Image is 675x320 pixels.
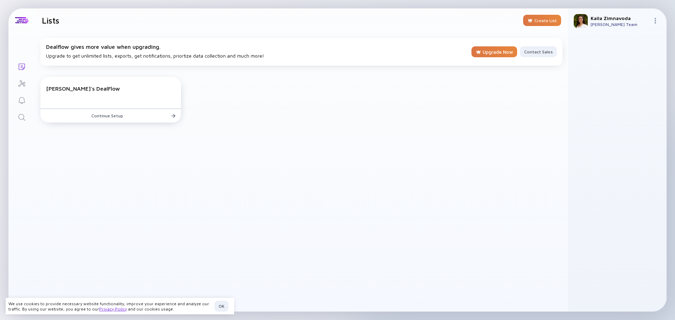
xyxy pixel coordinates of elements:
a: Investor Map [8,74,35,91]
div: We use cookies to provide necessary website functionality, improve your experience and analyze ou... [8,301,212,312]
div: Kaila Zimnavoda [591,15,650,21]
div: Upgrade Now [471,46,517,58]
div: [PERSON_NAME]'s DealFlow [46,85,120,92]
button: Upgrade Now [471,46,517,57]
img: Kaila Profile Picture [574,14,588,28]
button: Continue Setup [40,109,181,123]
div: Continue Setup [87,110,134,121]
button: OK [214,301,229,312]
button: Contact Sales [520,46,557,57]
button: Create List [523,15,561,26]
div: [PERSON_NAME] Team [591,22,650,27]
img: Menu [652,18,658,24]
a: Privacy Policy [99,306,127,312]
a: Search [8,108,35,125]
a: Reminders [8,91,35,108]
div: Dealflow gives more value when upgrading. [46,44,469,50]
div: Upgrade to get unlimited lists, exports, get notifications, priortize data collection and much more! [46,44,469,59]
a: Lists [8,58,35,74]
h1: Lists [42,15,59,25]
